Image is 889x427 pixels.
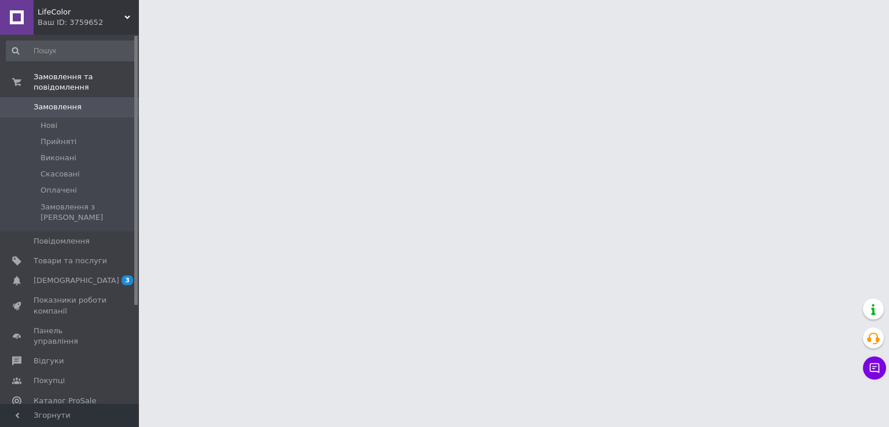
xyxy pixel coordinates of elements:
span: LifeColor [38,7,124,17]
button: Чат з покупцем [863,356,886,380]
span: Прийняті [41,137,76,147]
span: Покупці [34,376,65,386]
span: 3 [122,275,133,285]
span: Замовлення [34,102,82,112]
span: Замовлення з [PERSON_NAME] [41,202,135,223]
span: Скасовані [41,169,80,179]
span: Оплачені [41,185,77,196]
span: Замовлення та повідомлення [34,72,139,93]
span: Виконані [41,153,76,163]
span: Товари та послуги [34,256,107,266]
span: Нові [41,120,57,131]
span: Повідомлення [34,236,90,246]
span: Показники роботи компанії [34,295,107,316]
div: Ваш ID: 3759652 [38,17,139,28]
span: Панель управління [34,326,107,347]
span: Відгуки [34,356,64,366]
span: [DEMOGRAPHIC_DATA] [34,275,119,286]
span: Каталог ProSale [34,396,96,406]
input: Пошук [6,41,137,61]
